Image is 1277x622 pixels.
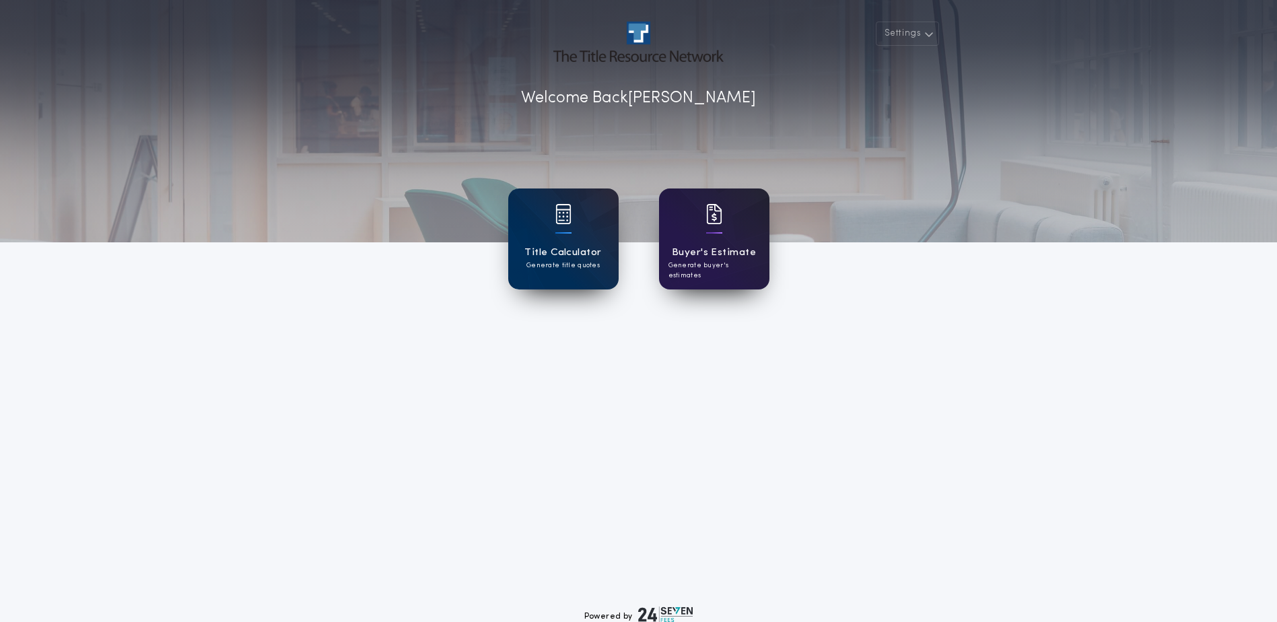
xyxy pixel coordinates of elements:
[672,245,756,261] h1: Buyer's Estimate
[508,188,619,289] a: card iconTitle CalculatorGenerate title quotes
[876,22,939,46] button: Settings
[659,188,769,289] a: card iconBuyer's EstimateGenerate buyer's estimates
[668,261,760,281] p: Generate buyer's estimates
[524,245,601,261] h1: Title Calculator
[555,204,572,224] img: card icon
[553,22,723,62] img: account-logo
[521,86,756,110] p: Welcome Back [PERSON_NAME]
[526,261,600,271] p: Generate title quotes
[706,204,722,224] img: card icon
